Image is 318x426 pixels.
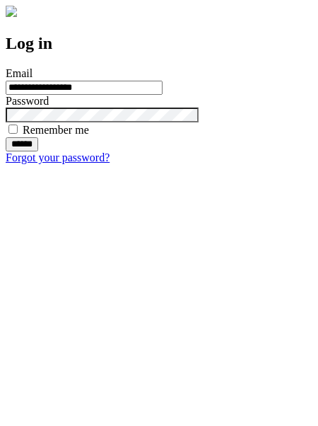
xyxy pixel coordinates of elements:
[6,6,17,17] img: logo-4e3dc11c47720685a147b03b5a06dd966a58ff35d612b21f08c02c0306f2b779.png
[6,67,33,79] label: Email
[6,34,312,53] h2: Log in
[6,95,49,107] label: Password
[6,151,110,163] a: Forgot your password?
[23,124,89,136] label: Remember me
